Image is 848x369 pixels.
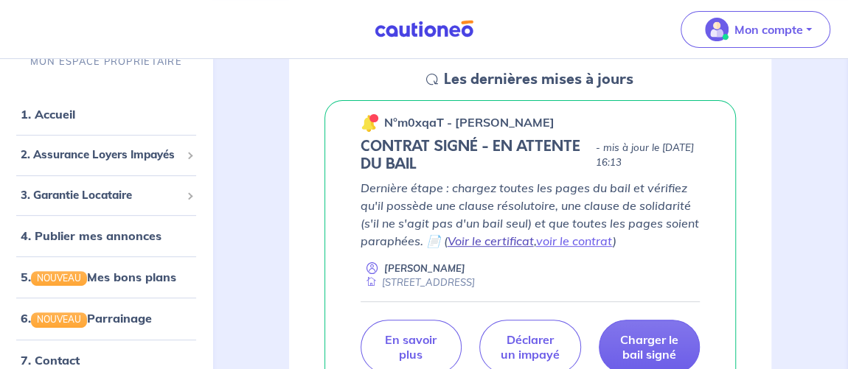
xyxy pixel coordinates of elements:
p: Dernière étape : chargez toutes les pages du bail et vérifiez qu'il possède une clause résolutoir... [361,179,701,250]
p: [PERSON_NAME] [384,261,465,275]
p: MON ESPACE PROPRIÉTAIRE [30,55,182,68]
div: [STREET_ADDRESS] [361,275,475,289]
a: voir le contrat [536,233,613,248]
a: 7. Contact [21,353,80,368]
a: 6.NOUVEAUParrainage [21,311,152,326]
p: - mis à jour le [DATE] 16:13 [596,141,700,170]
img: illu_account_valid_menu.svg [705,18,729,41]
span: 2. Assurance Loyers Impayés [21,147,181,164]
span: 3. Garantie Locataire [21,187,181,204]
p: En savoir plus [379,332,443,362]
a: 5.NOUVEAUMes bons plans [21,270,176,284]
div: 4. Publier mes annonces [6,221,206,250]
p: Charger le bail signé [617,332,681,362]
p: Déclarer un impayé [498,332,562,362]
h5: Les dernières mises à jours [444,71,633,88]
p: Mon compte [734,21,803,38]
a: 1. Accueil [21,107,75,122]
div: 2. Assurance Loyers Impayés [6,141,206,169]
div: 6.NOUVEAUParrainage [6,303,206,333]
div: 1. Accueil [6,99,206,129]
a: 4. Publier mes annonces [21,228,161,243]
div: 3. Garantie Locataire [6,181,206,210]
img: Cautioneo [369,20,479,38]
p: n°m0xqaT - [PERSON_NAME] [384,113,555,131]
a: Voir le certificat [448,233,534,248]
div: 5.NOUVEAUMes bons plans [6,262,206,292]
h5: CONTRAT SIGNÉ - EN ATTENTE DU BAIL [361,138,590,173]
button: illu_account_valid_menu.svgMon compte [681,11,830,48]
img: 🔔 [361,114,378,132]
div: state: CONTRACT-SIGNED, Context: NEW,CHOOSE-CERTIFICATE,ALONE,LESSOR-DOCUMENTS [361,138,701,173]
